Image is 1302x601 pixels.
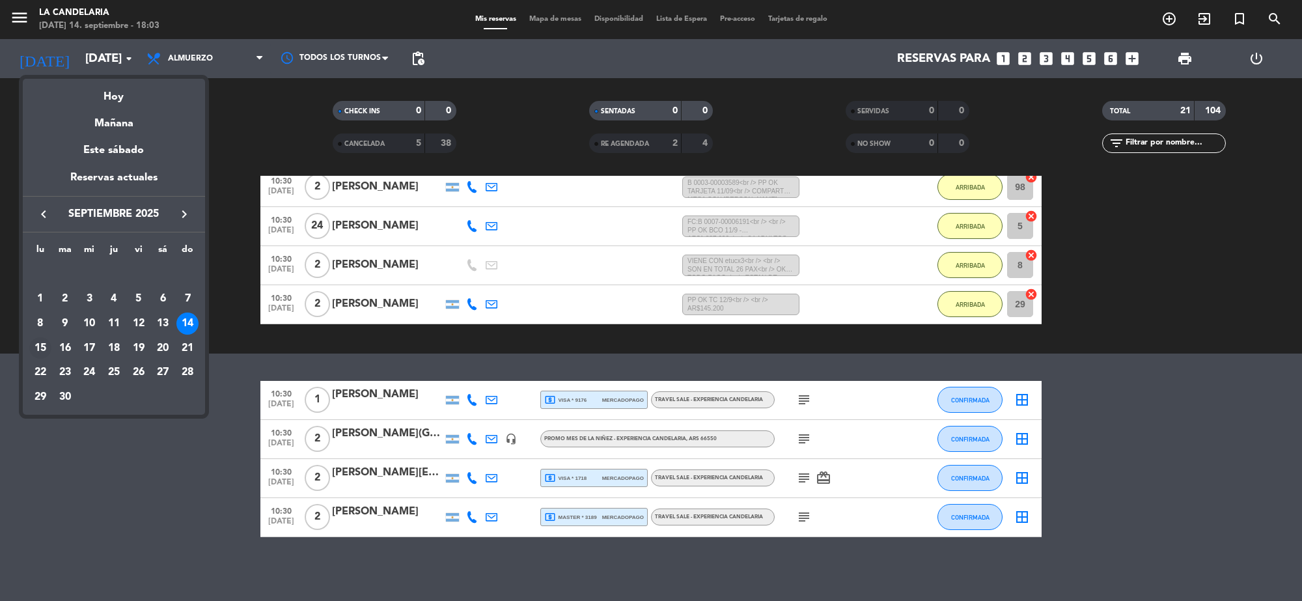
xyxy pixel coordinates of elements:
[103,313,125,335] div: 11
[77,311,102,336] td: 10 de septiembre de 2025
[77,287,102,311] td: 3 de septiembre de 2025
[152,313,174,335] div: 13
[175,242,200,262] th: domingo
[128,337,150,359] div: 19
[126,336,151,361] td: 19 de septiembre de 2025
[53,311,77,336] td: 9 de septiembre de 2025
[77,242,102,262] th: miércoles
[103,361,125,384] div: 25
[151,242,176,262] th: sábado
[29,361,51,384] div: 22
[53,360,77,385] td: 23 de septiembre de 2025
[78,337,100,359] div: 17
[54,386,76,408] div: 30
[152,288,174,310] div: 6
[54,337,76,359] div: 16
[126,287,151,311] td: 5 de septiembre de 2025
[29,313,51,335] div: 8
[175,336,200,361] td: 21 de septiembre de 2025
[102,360,126,385] td: 25 de septiembre de 2025
[128,361,150,384] div: 26
[175,287,200,311] td: 7 de septiembre de 2025
[77,360,102,385] td: 24 de septiembre de 2025
[23,105,205,132] div: Mañana
[78,361,100,384] div: 24
[32,206,55,223] button: keyboard_arrow_left
[173,206,196,223] button: keyboard_arrow_right
[29,337,51,359] div: 15
[28,262,200,287] td: SEP.
[102,311,126,336] td: 11 de septiembre de 2025
[102,287,126,311] td: 4 de septiembre de 2025
[23,79,205,105] div: Hoy
[103,288,125,310] div: 4
[176,288,199,310] div: 7
[176,206,192,222] i: keyboard_arrow_right
[152,337,174,359] div: 20
[55,206,173,223] span: septiembre 2025
[102,242,126,262] th: jueves
[103,337,125,359] div: 18
[126,360,151,385] td: 26 de septiembre de 2025
[176,337,199,359] div: 21
[54,313,76,335] div: 9
[126,242,151,262] th: viernes
[29,386,51,408] div: 29
[54,361,76,384] div: 23
[128,288,150,310] div: 5
[77,336,102,361] td: 17 de septiembre de 2025
[175,360,200,385] td: 28 de septiembre de 2025
[28,336,53,361] td: 15 de septiembre de 2025
[53,336,77,361] td: 16 de septiembre de 2025
[176,313,199,335] div: 14
[151,287,176,311] td: 6 de septiembre de 2025
[78,288,100,310] div: 3
[176,361,199,384] div: 28
[28,385,53,410] td: 29 de septiembre de 2025
[151,336,176,361] td: 20 de septiembre de 2025
[29,288,51,310] div: 1
[54,288,76,310] div: 2
[102,336,126,361] td: 18 de septiembre de 2025
[53,287,77,311] td: 2 de septiembre de 2025
[36,206,51,222] i: keyboard_arrow_left
[175,311,200,336] td: 14 de septiembre de 2025
[28,360,53,385] td: 22 de septiembre de 2025
[28,242,53,262] th: lunes
[78,313,100,335] div: 10
[23,132,205,169] div: Este sábado
[151,311,176,336] td: 13 de septiembre de 2025
[28,287,53,311] td: 1 de septiembre de 2025
[126,311,151,336] td: 12 de septiembre de 2025
[28,311,53,336] td: 8 de septiembre de 2025
[23,169,205,196] div: Reservas actuales
[53,242,77,262] th: martes
[151,360,176,385] td: 27 de septiembre de 2025
[128,313,150,335] div: 12
[152,361,174,384] div: 27
[53,385,77,410] td: 30 de septiembre de 2025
